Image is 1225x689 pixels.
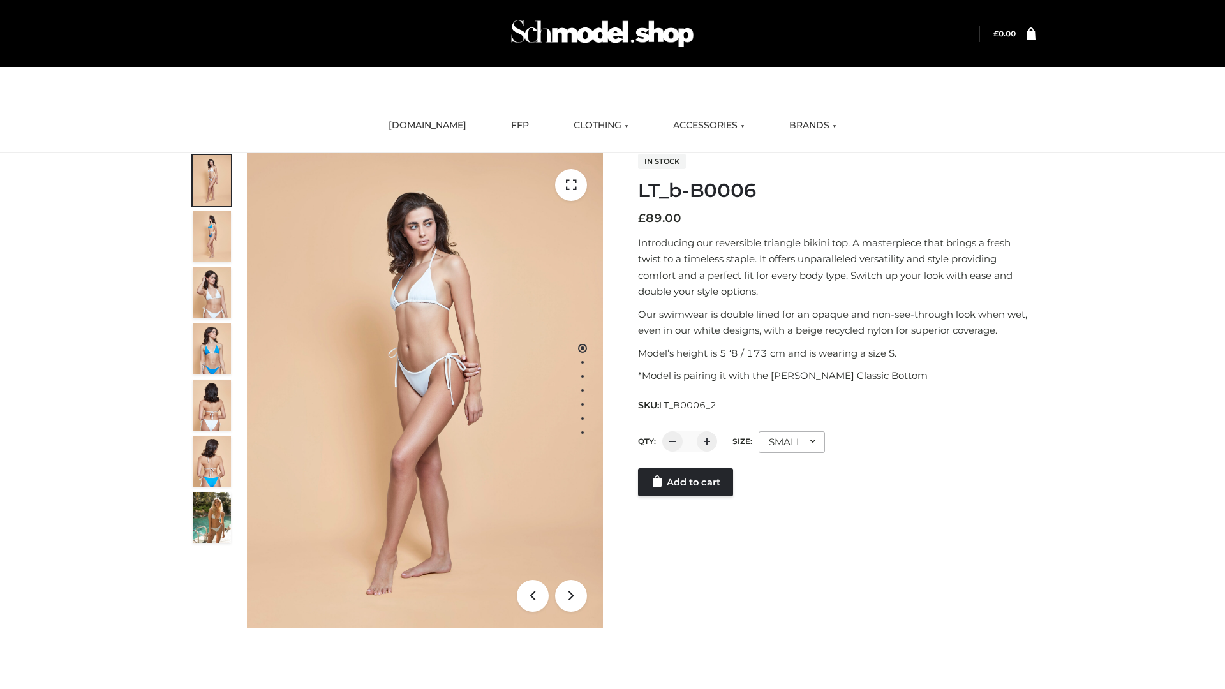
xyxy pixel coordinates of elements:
[193,211,231,262] img: ArielClassicBikiniTop_CloudNine_AzureSky_OW114ECO_2-scaled.jpg
[638,235,1036,300] p: Introducing our reversible triangle bikini top. A masterpiece that brings a fresh twist to a time...
[993,29,999,38] span: £
[638,154,686,169] span: In stock
[507,8,698,59] img: Schmodel Admin 964
[638,306,1036,339] p: Our swimwear is double lined for an opaque and non-see-through look when wet, even in our white d...
[780,112,846,140] a: BRANDS
[638,211,646,225] span: £
[638,397,718,413] span: SKU:
[638,345,1036,362] p: Model’s height is 5 ‘8 / 173 cm and is wearing a size S.
[193,436,231,487] img: ArielClassicBikiniTop_CloudNine_AzureSky_OW114ECO_8-scaled.jpg
[638,468,733,496] a: Add to cart
[638,211,681,225] bdi: 89.00
[193,155,231,206] img: ArielClassicBikiniTop_CloudNine_AzureSky_OW114ECO_1-scaled.jpg
[732,436,752,446] label: Size:
[638,367,1036,384] p: *Model is pairing it with the [PERSON_NAME] Classic Bottom
[247,153,603,628] img: LT_b-B0006
[659,399,716,411] span: LT_B0006_2
[993,29,1016,38] bdi: 0.00
[993,29,1016,38] a: £0.00
[193,267,231,318] img: ArielClassicBikiniTop_CloudNine_AzureSky_OW114ECO_3-scaled.jpg
[193,380,231,431] img: ArielClassicBikiniTop_CloudNine_AzureSky_OW114ECO_7-scaled.jpg
[638,179,1036,202] h1: LT_b-B0006
[664,112,754,140] a: ACCESSORIES
[193,323,231,374] img: ArielClassicBikiniTop_CloudNine_AzureSky_OW114ECO_4-scaled.jpg
[564,112,638,140] a: CLOTHING
[501,112,538,140] a: FFP
[759,431,825,453] div: SMALL
[638,436,656,446] label: QTY:
[379,112,476,140] a: [DOMAIN_NAME]
[193,492,231,543] img: Arieltop_CloudNine_AzureSky2.jpg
